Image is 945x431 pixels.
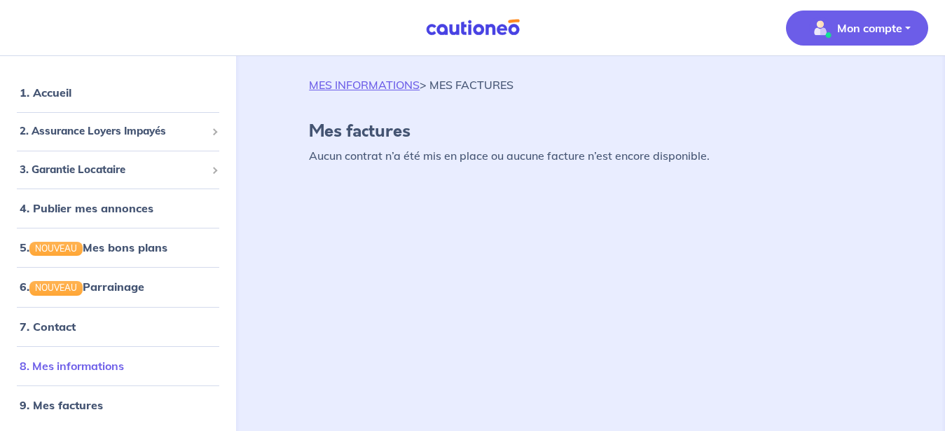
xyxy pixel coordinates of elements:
a: MES INFORMATIONS [309,78,420,92]
img: illu_account_valid_menu.svg [809,17,832,39]
div: 3. Garantie Locataire [6,156,230,184]
div: 1. Accueil [6,78,230,107]
p: Mon compte [837,20,902,36]
a: 4. Publier mes annonces [20,201,153,215]
a: 9. Mes factures [20,398,103,412]
p: Aucun contrat n’a été mis en place ou aucune facture n’est encore disponible. [309,147,872,164]
a: 1. Accueil [20,85,71,100]
a: 8. Mes informations [20,359,124,373]
a: 7. Contact [20,320,76,334]
button: illu_account_valid_menu.svgMon compte [786,11,928,46]
div: 7. Contact [6,313,230,341]
span: 2. Assurance Loyers Impayés [20,123,206,139]
div: 2. Assurance Loyers Impayés [6,118,230,145]
h4: Mes factures [309,121,872,142]
div: 9. Mes factures [6,391,230,419]
div: 6.NOUVEAUParrainage [6,273,230,301]
a: 5.NOUVEAUMes bons plans [20,240,167,254]
p: > MES FACTURES [309,76,513,93]
a: 6.NOUVEAUParrainage [20,280,144,294]
img: Cautioneo [420,19,525,36]
div: 8. Mes informations [6,352,230,380]
div: 4. Publier mes annonces [6,194,230,222]
div: 5.NOUVEAUMes bons plans [6,233,230,261]
span: 3. Garantie Locataire [20,162,206,178]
